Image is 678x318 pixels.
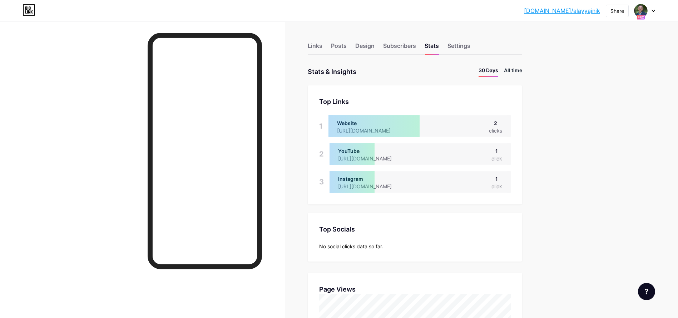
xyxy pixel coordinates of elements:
div: Page Views [319,284,511,294]
img: testingbilal [634,4,648,18]
div: Top Socials [319,224,511,234]
a: [DOMAIN_NAME]/alayyajnik [524,6,600,15]
div: 1 [491,147,502,155]
div: 2 [489,119,502,127]
div: 1 [491,175,502,183]
div: clicks [489,127,502,134]
li: 30 Days [479,66,498,77]
div: 2 [319,143,324,165]
div: Share [610,7,624,15]
div: Settings [447,41,470,54]
div: Top Links [319,97,511,106]
div: 3 [319,171,324,193]
div: Stats & Insights [308,66,356,77]
div: Design [355,41,375,54]
li: All time [504,66,522,77]
div: Links [308,41,322,54]
div: click [491,155,502,162]
div: No social clicks data so far. [319,243,511,250]
div: Posts [331,41,347,54]
div: Stats [425,41,439,54]
div: Subscribers [383,41,416,54]
div: click [491,183,502,190]
div: 1 [319,115,323,137]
